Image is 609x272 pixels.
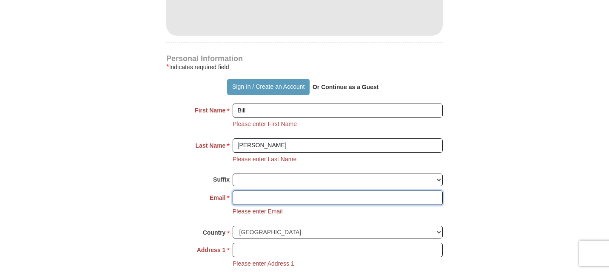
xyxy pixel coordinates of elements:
[233,259,294,268] li: Please enter Address 1
[197,244,226,256] strong: Address 1
[196,140,226,151] strong: Last Name
[313,84,379,90] strong: Or Continue as a Guest
[233,120,297,128] li: Please enter First Name
[233,207,283,216] li: Please enter Email
[213,174,230,185] strong: Suffix
[166,62,443,72] div: Indicates required field
[227,79,309,95] button: Sign In / Create an Account
[166,55,443,62] h4: Personal Information
[233,155,296,163] li: Please enter Last Name
[203,227,226,238] strong: Country
[195,104,225,116] strong: First Name
[210,192,225,204] strong: Email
